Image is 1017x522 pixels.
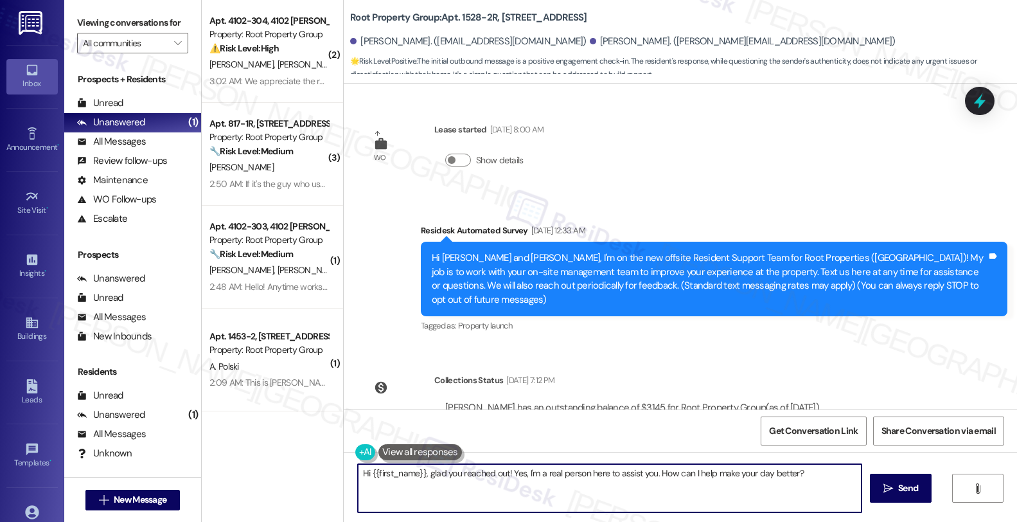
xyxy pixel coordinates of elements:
i:  [174,38,181,48]
div: 2:48 AM: Hello! Anytime works really. They are able to come in if I'm not home, but need to be ca... [209,281,662,292]
div: Residesk Automated Survey [421,224,1007,242]
div: [DATE] 8:00 AM [487,123,544,136]
strong: 🔧 Risk Level: Medium [209,145,293,157]
div: Property: Root Property Group [209,343,328,357]
div: Review follow-ups [77,154,167,168]
div: Unanswered [77,272,145,285]
div: Lease started [434,123,544,141]
a: Inbox [6,59,58,94]
span: Send [898,482,918,495]
span: Property launch [458,320,512,331]
div: (1) [185,113,201,132]
div: Tagged as: [421,316,1007,335]
div: Hi [PERSON_NAME] and [PERSON_NAME], I'm on the new offsite Resident Support Team for Root Propert... [432,251,987,307]
span: Share Conversation via email [881,424,996,438]
img: ResiDesk Logo [19,11,45,35]
textarea: To enrich screen reader interactions, please activate Accessibility in Grammarly extension settings [358,464,862,512]
span: [PERSON_NAME] [209,264,278,276]
div: All Messages [77,310,146,324]
i:  [973,483,982,494]
span: • [44,267,46,276]
div: Residents [64,365,201,379]
div: [PERSON_NAME]. ([PERSON_NAME][EMAIL_ADDRESS][DOMAIN_NAME]) [590,35,896,48]
span: : The initial outbound message is a positive engagement check-in. The resident's response, while ... [350,55,1017,82]
div: Prospects + Residents [64,73,201,86]
span: • [57,141,59,150]
a: Buildings [6,312,58,346]
div: Unknown [77,447,132,460]
div: [DATE] 12:33 AM [528,224,585,237]
b: Root Property Group: Apt. 1528-2R, [STREET_ADDRESS] [350,11,587,24]
i:  [99,495,109,505]
span: [PERSON_NAME] [278,264,342,276]
div: 3:02 AM: We appreciate the responsiveness and attentiveness looking into our issue. It's understa... [209,75,971,87]
span: • [46,204,48,213]
span: [PERSON_NAME] [209,161,274,173]
button: Get Conversation Link [761,417,866,446]
div: Property: Root Property Group [209,233,328,247]
label: Viewing conversations for [77,13,188,33]
div: WO [374,151,386,165]
div: Property: Root Property Group [209,130,328,144]
button: New Message [85,490,181,510]
strong: ⚠️ Risk Level: High [209,42,279,54]
button: Send [870,474,932,503]
a: Insights • [6,249,58,283]
div: Unanswered [77,408,145,422]
a: Templates • [6,438,58,473]
div: [PERSON_NAME]. ([EMAIL_ADDRESS][DOMAIN_NAME]) [350,35,587,48]
div: Unanswered [77,116,145,129]
button: Share Conversation via email [873,417,1004,446]
div: Prospects [64,248,201,262]
div: All Messages [77,428,146,441]
a: Leads [6,375,58,410]
div: Apt. 4102-303, 4102 [PERSON_NAME] [209,220,328,233]
div: 2:50 AM: If it's the guy who usually comes once a month he's always been great and always left th... [209,178,898,190]
span: Get Conversation Link [769,424,858,438]
div: Apt. 1453-2, [STREET_ADDRESS] [209,330,328,343]
label: Show details [476,154,524,167]
div: Unread [77,389,123,402]
div: Collections Status [434,373,503,387]
a: Site Visit • [6,186,58,221]
div: Property: Root Property Group [209,28,328,41]
div: (1) [185,405,201,425]
strong: 🌟 Risk Level: Positive [350,56,416,66]
strong: 🔧 Risk Level: Medium [209,248,293,260]
div: WO Follow-ups [77,193,156,206]
span: New Message [114,493,166,507]
div: New Inbounds [77,330,152,343]
div: All Messages [77,135,146,148]
span: [PERSON_NAME] [278,59,342,70]
span: [PERSON_NAME] [209,59,278,70]
div: Escalate [77,212,127,226]
div: Unread [77,96,123,110]
div: Apt. 4102-304, 4102 [PERSON_NAME] [209,14,328,28]
div: [DATE] 7:12 PM [503,373,554,387]
span: A. Polski [209,361,239,372]
div: Apt. 817-1R, [STREET_ADDRESS] [209,117,328,130]
div: [PERSON_NAME] has an outstanding balance of $3145 for Root Property Group (as of [DATE]) [445,401,819,415]
div: Maintenance [77,174,148,187]
span: • [49,456,51,465]
div: Unread [77,291,123,305]
input: All communities [83,33,168,53]
i:  [883,483,893,494]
